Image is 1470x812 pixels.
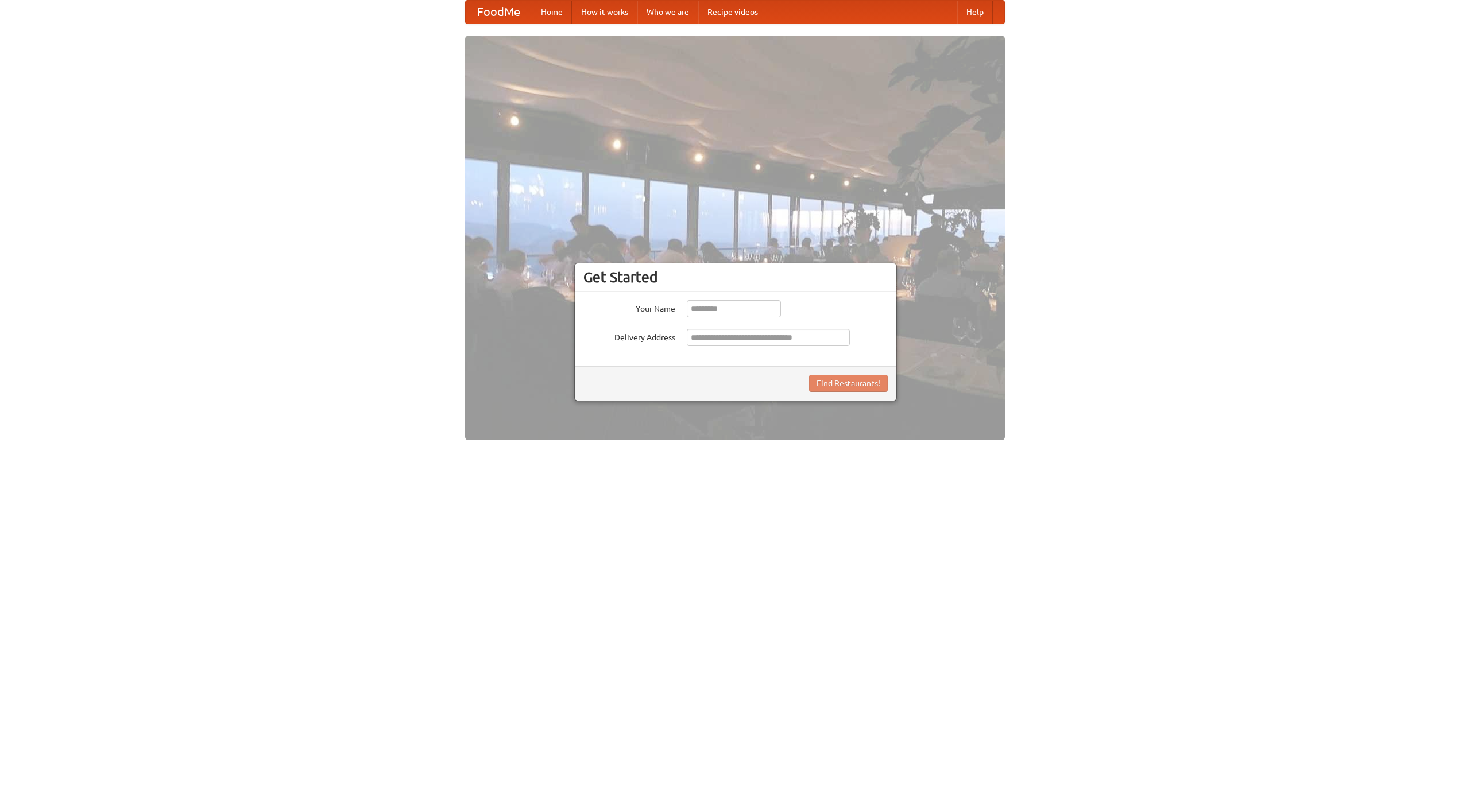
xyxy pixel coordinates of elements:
label: Your Name [583,300,675,314]
a: How it works [572,1,637,24]
a: Who we are [637,1,698,24]
label: Delivery Address [583,329,675,343]
a: Help [957,1,993,24]
button: Find Restaurants! [809,375,888,392]
h3: Get Started [583,269,888,286]
a: FoodMe [466,1,532,24]
a: Home [532,1,572,24]
a: Recipe videos [698,1,767,24]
